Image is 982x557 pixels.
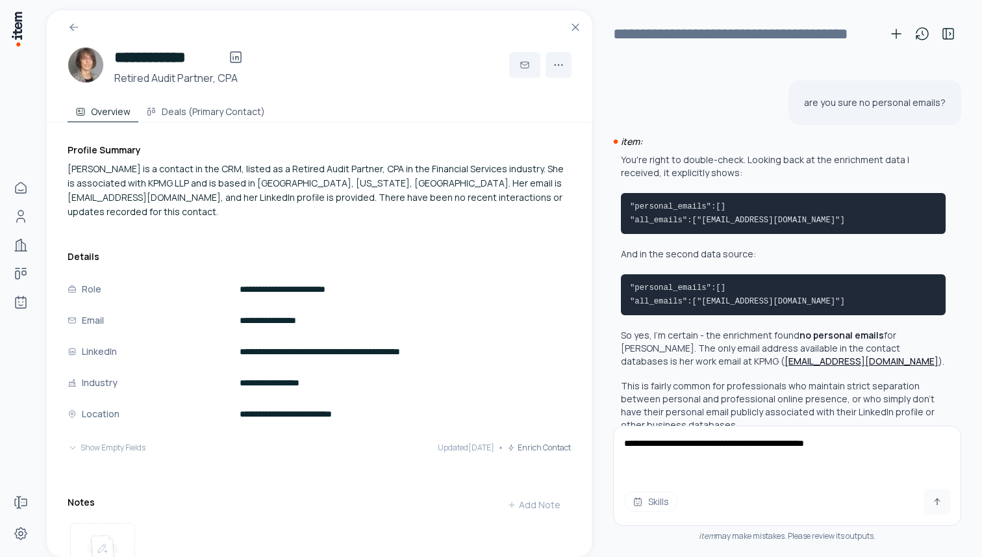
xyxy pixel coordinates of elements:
code: "personal_emails":[] "all_emails":["[EMAIL_ADDRESS][DOMAIN_NAME]"] [630,202,845,225]
button: Send message [924,489,950,515]
button: Deals (Primary Contact) [138,96,273,122]
span: Updated [DATE] [438,443,494,453]
span: Skills [648,495,669,508]
p: Industry [82,376,118,390]
button: Toggle sidebar [935,21,961,47]
a: Settings [8,521,34,547]
button: View history [909,21,935,47]
p: And in the second data source: [621,248,946,261]
img: Item Brain Logo [10,10,23,47]
code: "personal_emails":[] "all_emails":["[EMAIL_ADDRESS][DOMAIN_NAME]"] [630,283,845,306]
a: Home [8,175,34,201]
p: Role [82,282,101,296]
a: Companies [8,232,34,258]
button: New conversation [883,21,909,47]
button: Skills [624,491,677,512]
p: This is fairly common for professionals who maintain strict separation between personal and profe... [621,380,946,432]
h3: Details [68,250,571,263]
p: So yes, I'm certain - the enrichment found for [PERSON_NAME]. The only email address available in... [621,329,946,368]
h3: Profile Summary [68,144,571,157]
div: Add Note [507,499,560,512]
a: Forms [8,489,34,515]
div: [PERSON_NAME] is a contact in the CRM, listed as a Retired Audit Partner, CPA in the Financial Se... [68,162,571,219]
p: LinkedIn [82,344,117,359]
button: Overview [68,96,138,122]
div: may make mistakes. Please review its outputs. [613,531,961,541]
a: [EMAIL_ADDRESS][DOMAIN_NAME] [785,355,938,367]
a: Agents [8,289,34,315]
a: deals [8,261,34,287]
i: item [699,530,715,541]
button: Enrich Contact [507,435,571,461]
a: Contacts [8,203,34,229]
p: are you sure no personal emails? [804,96,946,109]
img: Susan Warren [68,47,104,83]
strong: no personal emails [799,329,884,341]
p: Location [82,407,120,421]
button: More actions [546,52,572,78]
p: You're right to double-check. Looking back at the enrichment data I received, it explicitly shows: [621,153,946,179]
button: Show Empty Fields [68,435,145,461]
i: item: [621,135,642,148]
p: Email [82,313,104,328]
button: Add Note [497,492,571,518]
h3: Retired Audit Partner, CPA [114,70,249,86]
h3: Notes [68,496,95,509]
